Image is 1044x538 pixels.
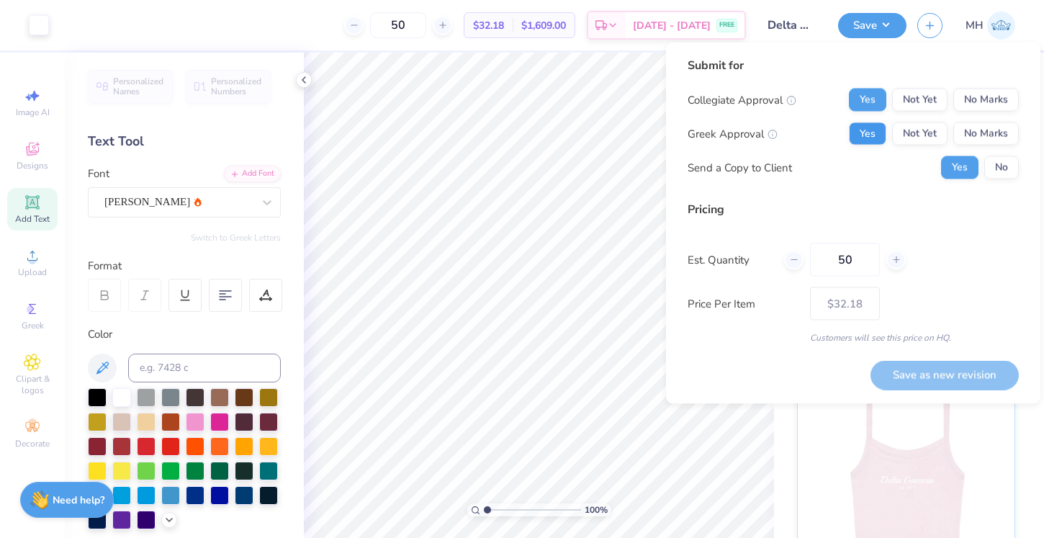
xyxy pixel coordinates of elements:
button: No Marks [953,89,1019,112]
button: Yes [849,122,886,145]
div: Color [88,326,281,343]
span: FREE [719,20,734,30]
span: Upload [18,266,47,278]
button: Yes [941,156,978,179]
label: Est. Quantity [688,251,773,268]
div: Submit for [688,57,1019,74]
button: Yes [849,89,886,112]
input: – – [370,12,426,38]
span: Designs [17,160,48,171]
div: Greek Approval [688,125,778,142]
div: Pricing [688,201,1019,218]
div: Send a Copy to Client [688,159,792,176]
label: Font [88,166,109,182]
span: MH [966,17,984,34]
button: Not Yet [892,122,948,145]
a: MH [966,12,1015,40]
span: [DATE] - [DATE] [633,18,711,33]
img: Mia Halldorson [987,12,1015,40]
button: Switch to Greek Letters [191,232,281,243]
div: Format [88,258,282,274]
div: Collegiate Approval [688,91,796,108]
input: e.g. 7428 c [128,354,281,382]
span: $32.18 [473,18,504,33]
button: Save [838,13,906,38]
input: Untitled Design [757,11,827,40]
strong: Need help? [53,493,104,507]
span: Personalized Numbers [211,76,262,97]
span: Greek [22,320,44,331]
span: Personalized Names [113,76,164,97]
button: No [984,156,1019,179]
label: Price Per Item [688,295,799,312]
input: – – [810,243,880,277]
button: No Marks [953,122,1019,145]
span: Clipart & logos [7,373,58,396]
div: Customers will see this price on HQ. [688,331,1019,344]
div: Text Tool [88,132,281,151]
span: $1,609.00 [521,18,566,33]
span: 100 % [585,503,608,516]
span: Add Text [15,213,50,225]
span: Image AI [16,107,50,118]
span: Decorate [15,438,50,449]
button: Not Yet [892,89,948,112]
div: Add Font [224,166,281,182]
